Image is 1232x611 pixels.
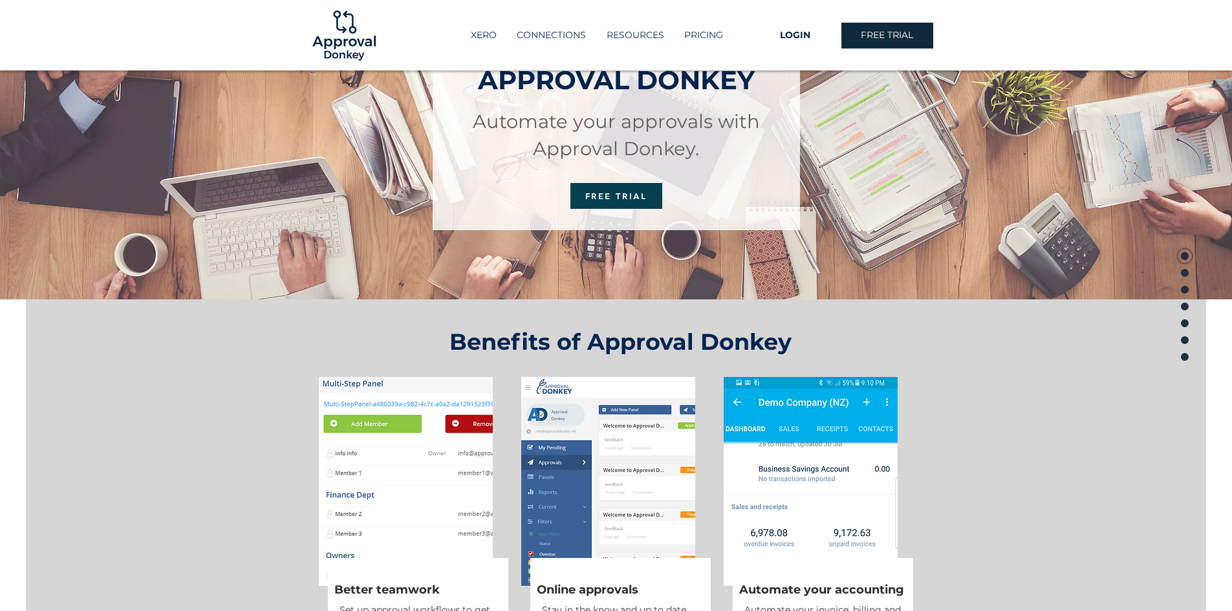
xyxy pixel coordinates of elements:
nav: Page [1176,248,1194,364]
a: PRICING [674,25,733,46]
span: FREE TRIAL [585,191,647,201]
img: Dashboard info_ad.net.PNG [521,377,695,586]
a: XERO [460,25,506,46]
span: Better teamwork [334,583,440,597]
img: Step Panel Members.PNG [319,377,493,586]
p: RESOURCES [600,25,671,46]
a: FREE TRIAL [841,23,933,48]
p: XERO [464,25,503,46]
a: CONNECTIONS [506,25,596,46]
span: Automate your approvals with Approval Donkey. [473,110,760,160]
img: Logo-01.png [309,1,379,70]
span: Online approvals [537,583,638,597]
img: Screenshot_20170731-211026.png [724,377,898,586]
span: Automate your accounting [739,583,904,597]
nav: Site [444,25,750,46]
span: Benefits of Approval Donkey [449,328,792,356]
span: LOGIN [780,29,810,42]
div: RESOURCES [596,25,674,46]
a: FREE TRIAL [570,183,662,209]
a: LOGIN [750,23,841,48]
p: PRICING [678,25,729,46]
p: CONNECTIONS [510,25,592,46]
span: FREE TRIAL [861,29,913,42]
span: APPROVAL DONKEY [478,64,755,96]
